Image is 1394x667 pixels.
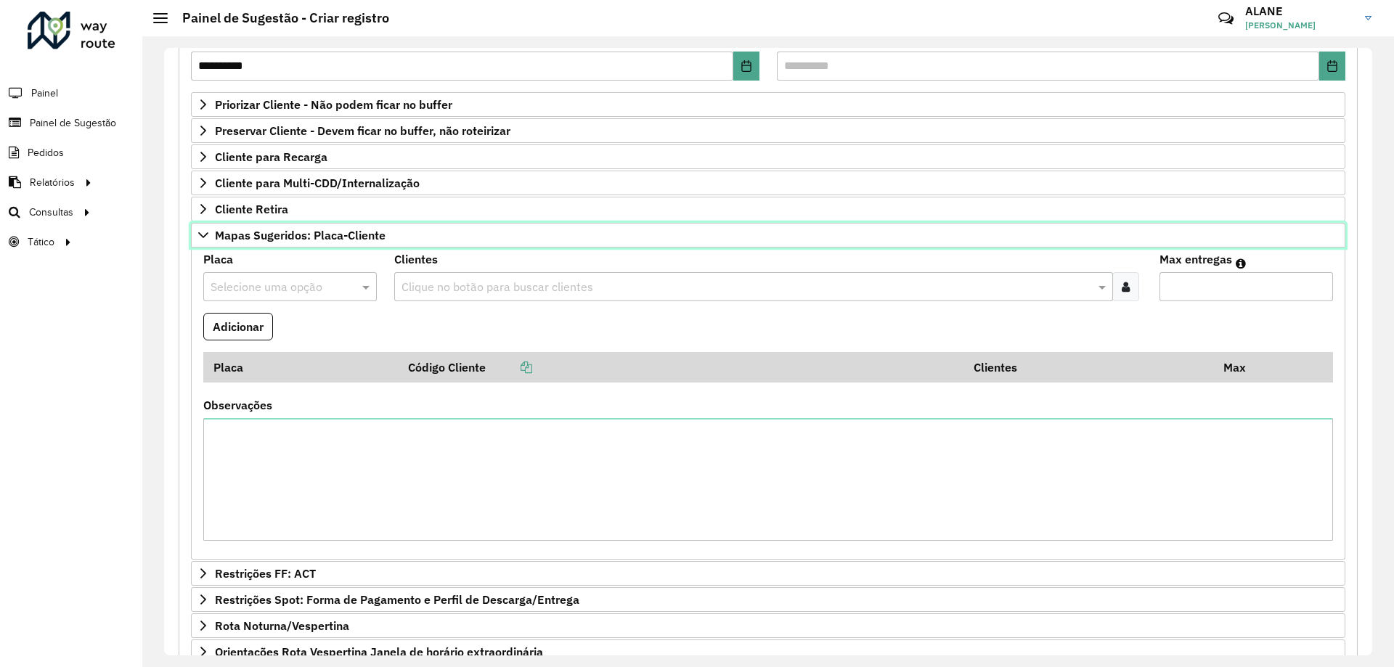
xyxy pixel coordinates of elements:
[203,396,272,414] label: Observações
[191,144,1345,169] a: Cliente para Recarga
[1245,19,1354,32] span: [PERSON_NAME]
[1210,3,1242,34] a: Contato Rápido
[30,175,75,190] span: Relatórios
[191,92,1345,117] a: Priorizar Cliente - Não podem ficar no buffer
[215,177,420,189] span: Cliente para Multi-CDD/Internalização
[215,568,316,579] span: Restrições FF: ACT
[215,594,579,605] span: Restrições Spot: Forma de Pagamento e Perfil de Descarga/Entrega
[191,223,1345,247] a: Mapas Sugeridos: Placa-Cliente
[29,205,73,220] span: Consultas
[733,52,759,81] button: Choose Date
[215,620,349,631] span: Rota Noturna/Vespertina
[1236,258,1246,269] em: Máximo de clientes que serão colocados na mesma rota com os clientes informados
[394,250,438,268] label: Clientes
[191,587,1345,612] a: Restrições Spot: Forma de Pagamento e Perfil de Descarga/Entrega
[191,247,1345,560] div: Mapas Sugeridos: Placa-Cliente
[28,145,64,160] span: Pedidos
[191,613,1345,638] a: Rota Noturna/Vespertina
[215,99,452,110] span: Priorizar Cliente - Não podem ficar no buffer
[1213,352,1271,382] th: Max
[215,229,386,241] span: Mapas Sugeridos: Placa-Cliente
[486,360,532,375] a: Copiar
[28,234,54,250] span: Tático
[215,151,327,163] span: Cliente para Recarga
[1159,250,1232,268] label: Max entregas
[30,115,116,131] span: Painel de Sugestão
[191,639,1345,664] a: Orientações Rota Vespertina Janela de horário extraordinária
[1319,52,1345,81] button: Choose Date
[203,313,273,340] button: Adicionar
[191,118,1345,143] a: Preservar Cliente - Devem ficar no buffer, não roteirizar
[964,352,1213,382] th: Clientes
[31,86,58,101] span: Painel
[215,125,510,136] span: Preservar Cliente - Devem ficar no buffer, não roteirizar
[1245,4,1354,18] h3: ALANE
[399,352,964,382] th: Código Cliente
[203,352,399,382] th: Placa
[191,197,1345,221] a: Cliente Retira
[215,646,543,658] span: Orientações Rota Vespertina Janela de horário extraordinária
[203,250,233,268] label: Placa
[168,10,389,26] h2: Painel de Sugestão - Criar registro
[191,171,1345,195] a: Cliente para Multi-CDD/Internalização
[191,561,1345,586] a: Restrições FF: ACT
[215,203,288,215] span: Cliente Retira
